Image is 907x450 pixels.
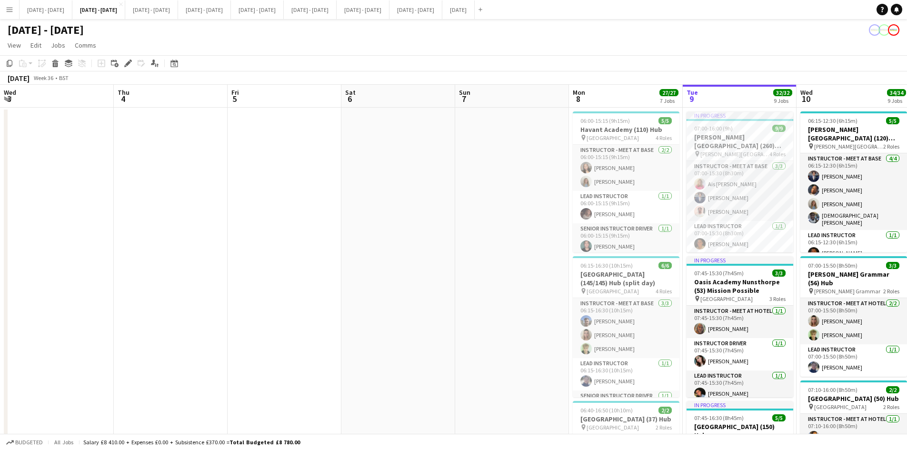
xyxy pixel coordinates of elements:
app-job-card: In progress07:00-16:00 (9h)9/9[PERSON_NAME][GEOGRAPHIC_DATA] (260) Hub [PERSON_NAME][GEOGRAPHIC_D... [687,111,793,252]
button: [DATE] - [DATE] [389,0,442,19]
button: [DATE] [442,0,475,19]
span: 07:00-16:00 (9h) [694,125,733,132]
button: [DATE] - [DATE] [284,0,337,19]
span: Wed [4,88,16,97]
span: 5/5 [886,117,899,124]
span: 10 [799,93,813,104]
div: 7 Jobs [660,97,678,104]
h3: Oasis Academy Nunsthorpe (53) Mission Possible [687,278,793,295]
span: Sun [459,88,470,97]
button: Budgeted [5,437,44,448]
span: 4 Roles [656,288,672,295]
span: 4 [116,93,130,104]
span: 3/3 [886,262,899,269]
h3: [GEOGRAPHIC_DATA] (150) Hub [687,422,793,440]
div: BST [59,74,69,81]
span: Thu [118,88,130,97]
span: 07:10-16:00 (8h50m) [808,386,857,393]
span: View [8,41,21,50]
span: 4 Roles [769,150,786,158]
span: Total Budgeted £8 780.00 [229,439,300,446]
span: 3/3 [772,270,786,277]
app-card-role: Lead Instructor1/107:00-15:50 (8h50m)[PERSON_NAME] [800,344,907,377]
span: 07:45-16:30 (8h45m) [694,414,744,421]
h1: [DATE] - [DATE] [8,23,84,37]
button: [DATE] - [DATE] [337,0,389,19]
div: In progress [687,111,793,119]
app-card-role: Instructor - Meet at Hotel1/107:10-16:00 (8h50m)[PERSON_NAME] [800,414,907,446]
span: 07:45-15:30 (7h45m) [694,270,744,277]
span: Week 36 [31,74,55,81]
span: 3 [2,93,16,104]
a: Comms [71,39,100,51]
div: In progress [687,401,793,409]
app-card-role: Lead Instructor1/107:45-15:30 (7h45m)[PERSON_NAME] [687,370,793,403]
app-card-role: Lead Instructor1/106:15-16:30 (10h15m)[PERSON_NAME] [573,358,679,390]
span: 2 Roles [656,424,672,431]
span: [GEOGRAPHIC_DATA] [587,288,639,295]
span: Jobs [51,41,65,50]
app-job-card: 06:15-12:30 (6h15m)5/5[PERSON_NAME][GEOGRAPHIC_DATA] (120) Time Attack (H/D AM) [PERSON_NAME][GEO... [800,111,907,252]
app-card-role: Lead Instructor1/106:00-15:15 (9h15m)[PERSON_NAME] [573,191,679,223]
span: Sat [345,88,356,97]
span: 2 Roles [883,143,899,150]
a: Edit [27,39,45,51]
span: 5/5 [772,414,786,421]
span: 4 Roles [656,134,672,141]
span: 06:15-16:30 (10h15m) [580,262,633,269]
app-job-card: 07:00-15:50 (8h50m)3/3[PERSON_NAME] Grammar (56) Hub [PERSON_NAME] Grammar2 RolesInstructor - Mee... [800,256,907,377]
app-card-role: Lead Instructor1/107:00-15:30 (8h30m)[PERSON_NAME] [687,221,793,253]
h3: [GEOGRAPHIC_DATA] (37) Hub [573,415,679,423]
span: 2 Roles [883,288,899,295]
span: 06:00-15:15 (9h15m) [580,117,630,124]
app-user-avatar: Programmes & Operations [878,24,890,36]
h3: [PERSON_NAME][GEOGRAPHIC_DATA] (120) Time Attack (H/D AM) [800,125,907,142]
app-card-role: Instructor - Meet at Base3/307:00-15:30 (8h30m)Ais [PERSON_NAME][PERSON_NAME][PERSON_NAME] [687,161,793,221]
button: [DATE] - [DATE] [20,0,72,19]
div: [DATE] [8,73,30,83]
span: 5 [230,93,239,104]
app-card-role: Senior Instructor Driver1/106:00-15:15 (9h15m)[PERSON_NAME] [573,223,679,256]
div: 9 Jobs [887,97,906,104]
app-card-role: Instructor - Meet at Base2/206:00-15:15 (9h15m)[PERSON_NAME][PERSON_NAME] [573,145,679,191]
span: 8 [571,93,585,104]
span: Tue [687,88,698,97]
span: [PERSON_NAME][GEOGRAPHIC_DATA] [700,150,769,158]
app-card-role: Lead Instructor1/106:15-12:30 (6h15m)[PERSON_NAME] [800,230,907,262]
app-job-card: In progress07:45-15:30 (7h45m)3/3Oasis Academy Nunsthorpe (53) Mission Possible [GEOGRAPHIC_DATA]... [687,256,793,397]
div: In progress [687,256,793,264]
span: 06:40-16:50 (10h10m) [580,407,633,414]
span: 27/27 [659,89,678,96]
span: [GEOGRAPHIC_DATA] [814,403,867,410]
button: [DATE] - [DATE] [125,0,178,19]
a: Jobs [47,39,69,51]
span: 06:15-12:30 (6h15m) [808,117,857,124]
span: Fri [231,88,239,97]
span: [GEOGRAPHIC_DATA] [700,295,753,302]
span: Wed [800,88,813,97]
h3: [GEOGRAPHIC_DATA] (50) Hub [800,394,907,403]
a: View [4,39,25,51]
span: 9 [685,93,698,104]
span: 07:00-15:50 (8h50m) [808,262,857,269]
span: Edit [30,41,41,50]
h3: [PERSON_NAME] Grammar (56) Hub [800,270,907,287]
button: [DATE] - [DATE] [178,0,231,19]
app-card-role: Instructor - Meet at Hotel1/107:45-15:30 (7h45m)[PERSON_NAME] [687,306,793,338]
span: 7 [458,93,470,104]
span: [GEOGRAPHIC_DATA] [587,424,639,431]
button: [DATE] - [DATE] [231,0,284,19]
span: 6/6 [658,262,672,269]
span: 3 Roles [769,295,786,302]
div: 9 Jobs [774,97,792,104]
span: Budgeted [15,439,43,446]
span: 2 Roles [883,403,899,410]
div: Salary £8 410.00 + Expenses £0.00 + Subsistence £370.00 = [83,439,300,446]
app-card-role: Instructor - Meet at Base3/306:15-16:30 (10h15m)[PERSON_NAME][PERSON_NAME][PERSON_NAME] [573,298,679,358]
span: 5/5 [658,117,672,124]
app-user-avatar: Programmes & Operations [869,24,880,36]
span: [GEOGRAPHIC_DATA] [587,134,639,141]
app-job-card: 06:15-16:30 (10h15m)6/6[GEOGRAPHIC_DATA] (145/145) Hub (split day) [GEOGRAPHIC_DATA]4 RolesInstru... [573,256,679,397]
